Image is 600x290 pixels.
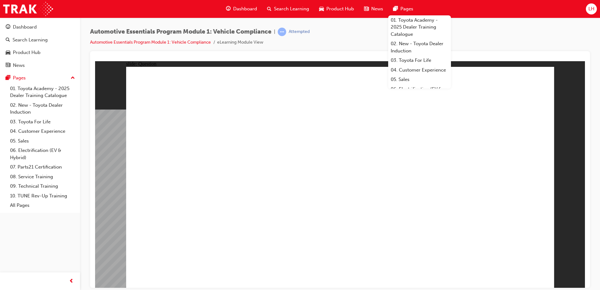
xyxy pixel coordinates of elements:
a: Automotive Essentials Program Module 1: Vehicle Compliance [90,40,211,45]
a: Search Learning [3,34,78,46]
a: 02. New - Toyota Dealer Induction [388,39,451,56]
span: pages-icon [393,5,398,13]
a: guage-iconDashboard [221,3,262,15]
a: pages-iconPages [388,3,418,15]
span: search-icon [6,37,10,43]
span: search-icon [267,5,271,13]
a: 01. Toyota Academy - 2025 Dealer Training Catalogue [388,15,451,39]
span: LH [588,5,594,13]
img: Trak [3,2,53,16]
a: 02. New - Toyota Dealer Induction [8,100,78,117]
a: 03. Toyota For Life [388,56,451,65]
a: search-iconSearch Learning [262,3,314,15]
span: Automotive Essentials Program Module 1: Vehicle Compliance [90,28,271,35]
a: 10. TUNE Rev-Up Training [8,191,78,201]
span: | [274,28,275,35]
a: car-iconProduct Hub [314,3,359,15]
div: Search Learning [13,36,48,44]
a: 05. Sales [388,75,451,84]
a: 01. Toyota Academy - 2025 Dealer Training Catalogue [8,84,78,100]
a: Product Hub [3,47,78,58]
span: Search Learning [274,5,309,13]
span: up-icon [71,74,75,82]
span: prev-icon [69,277,74,285]
span: pages-icon [6,75,10,81]
div: News [13,62,25,69]
a: 06. Electrification (EV & Hybrid) [388,84,451,101]
a: 05. Sales [8,136,78,146]
div: Dashboard [13,24,37,31]
a: 04. Customer Experience [8,126,78,136]
span: car-icon [319,5,324,13]
span: news-icon [364,5,369,13]
li: eLearning Module View [217,39,263,46]
a: 08. Service Training [8,172,78,182]
span: Pages [400,5,413,13]
a: Dashboard [3,21,78,33]
a: All Pages [8,201,78,210]
button: DashboardSearch LearningProduct HubNews [3,20,78,72]
a: 04. Customer Experience [388,65,451,75]
button: Pages [3,72,78,84]
button: LH [586,3,597,14]
span: car-icon [6,50,10,56]
div: Attempted [289,29,310,35]
div: Pages [13,74,26,82]
a: news-iconNews [359,3,388,15]
div: Product Hub [13,49,40,56]
span: guage-icon [6,24,10,30]
a: 03. Toyota For Life [8,117,78,127]
span: news-icon [6,63,10,68]
span: News [371,5,383,13]
span: Dashboard [233,5,257,13]
a: 09. Technical Training [8,181,78,191]
a: 06. Electrification (EV & Hybrid) [8,146,78,162]
span: learningRecordVerb_ATTEMPT-icon [278,28,286,36]
span: guage-icon [226,5,231,13]
a: 07. Parts21 Certification [8,162,78,172]
span: Product Hub [326,5,354,13]
a: News [3,60,78,71]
